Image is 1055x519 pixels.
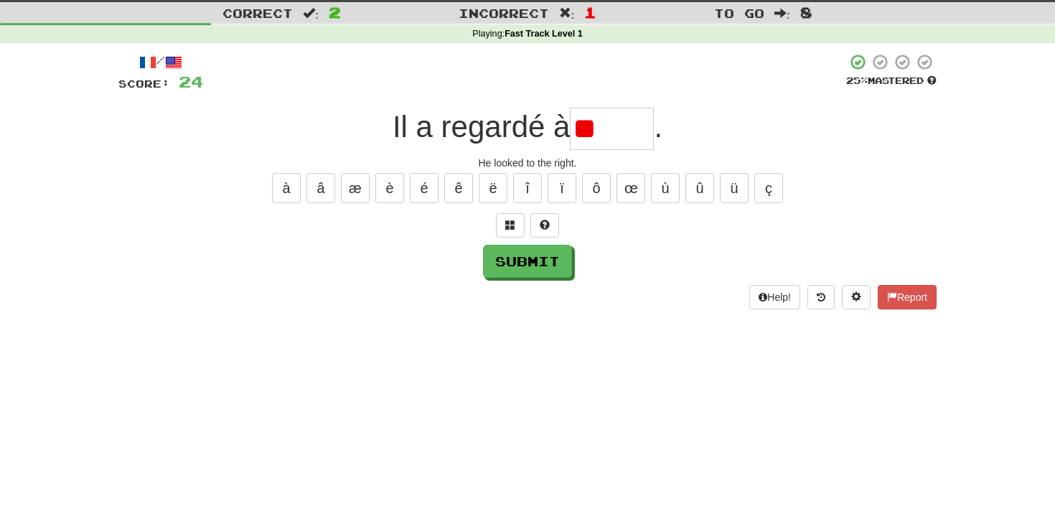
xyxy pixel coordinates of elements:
button: ô [582,173,611,203]
button: û [685,173,714,203]
span: 2 [329,4,341,21]
span: Correct [222,6,293,20]
button: ë [479,173,507,203]
button: ü [720,173,749,203]
span: : [303,7,319,19]
div: / [118,53,203,71]
button: Help! [749,285,800,309]
span: . [654,110,662,144]
button: ï [548,173,576,203]
span: 1 [584,4,596,21]
button: î [513,173,542,203]
div: Mastered [846,75,937,88]
button: Single letter hint - you only get 1 per sentence and score half the points! alt+h [530,213,559,238]
span: : [559,7,575,19]
button: à [272,173,301,203]
span: 24 [179,73,203,90]
button: ç [754,173,783,203]
button: Round history (alt+y) [807,285,835,309]
div: He looked to the right. [118,156,937,170]
span: Incorrect [459,6,549,20]
button: ù [651,173,680,203]
button: ê [444,173,473,203]
button: é [410,173,439,203]
button: Report [878,285,937,309]
span: : [774,7,790,19]
button: Submit [483,245,572,278]
span: Score: [118,78,170,90]
span: Il a regardé à [393,110,571,144]
button: è [375,173,404,203]
span: 25 % [846,75,868,86]
span: 8 [800,4,812,21]
button: œ [616,173,645,203]
button: Switch sentence to multiple choice alt+p [496,213,525,238]
strong: Fast Track Level 1 [505,29,583,39]
button: â [306,173,335,203]
span: To go [714,6,764,20]
button: æ [341,173,370,203]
